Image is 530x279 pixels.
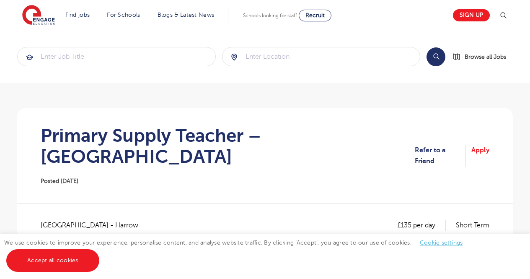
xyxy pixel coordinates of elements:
p: £135 per day [397,220,446,231]
span: Browse all Jobs [465,52,506,62]
span: We use cookies to improve your experience, personalise content, and analyse website traffic. By c... [4,240,471,263]
h1: Primary Supply Teacher – [GEOGRAPHIC_DATA] [41,125,415,167]
a: Cookie settings [420,240,463,246]
div: Submit [222,47,421,66]
a: Accept all cookies [6,249,99,272]
p: Short Term [456,220,489,231]
img: Engage Education [22,5,55,26]
span: Recruit [305,12,325,18]
span: Posted [DATE] [41,178,78,184]
a: Blogs & Latest News [158,12,215,18]
a: Apply [471,145,489,167]
a: Find jobs [65,12,90,18]
input: Submit [18,47,215,66]
a: For Schools [107,12,140,18]
a: Refer to a Friend [415,145,466,167]
a: Sign up [453,9,490,21]
button: Search [427,47,445,66]
span: [GEOGRAPHIC_DATA] - Harrow [41,220,147,231]
input: Submit [222,47,420,66]
a: Browse all Jobs [452,52,513,62]
div: Submit [17,47,216,66]
span: Schools looking for staff [243,13,297,18]
a: Recruit [299,10,331,21]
